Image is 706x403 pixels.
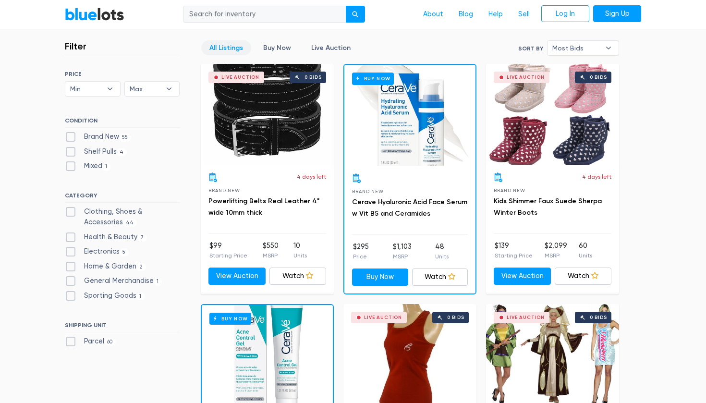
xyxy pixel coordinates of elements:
[344,65,475,166] a: Buy Now
[545,251,567,260] p: MSRP
[65,322,180,332] h6: SHIPPING UNIT
[451,5,481,24] a: Blog
[303,40,359,55] a: Live Auction
[304,75,322,80] div: 0 bids
[102,163,110,171] span: 1
[221,75,259,80] div: Live Auction
[494,268,551,285] a: View Auction
[511,5,537,24] a: Sell
[481,5,511,24] a: Help
[447,315,464,320] div: 0 bids
[269,268,327,285] a: Watch
[415,5,451,24] a: About
[579,251,592,260] p: Units
[593,5,641,23] a: Sign Up
[598,41,619,55] b: ▾
[65,147,127,157] label: Shelf Pulls
[507,75,545,80] div: Live Auction
[65,71,180,77] h6: PRICE
[201,64,334,165] a: Live Auction 0 bids
[208,197,319,217] a: Powerlifting Belts Real Leather 4" wide 10mm thick
[293,251,307,260] p: Units
[293,241,307,260] li: 10
[518,44,543,53] label: Sort By
[154,278,162,286] span: 1
[590,315,607,320] div: 0 bids
[65,246,129,257] label: Electronics
[495,241,533,260] li: $139
[552,41,600,55] span: Most Bids
[435,242,449,261] li: 48
[208,268,266,285] a: View Auction
[486,64,619,165] a: Live Auction 0 bids
[364,315,402,320] div: Live Auction
[201,40,251,55] a: All Listings
[209,241,247,260] li: $99
[136,263,146,271] span: 2
[100,82,120,96] b: ▾
[495,251,533,260] p: Starting Price
[393,252,412,261] p: MSRP
[541,5,589,23] a: Log In
[65,161,110,171] label: Mixed
[545,241,567,260] li: $2,099
[353,252,369,261] p: Price
[435,252,449,261] p: Units
[352,198,467,218] a: Cerave Hyaluronic Acid Face Serum w Vit B5 and Ceramides
[579,241,592,260] li: 60
[130,82,161,96] span: Max
[65,336,116,347] label: Parcel
[65,117,180,128] h6: CONDITION
[65,192,180,203] h6: CATEGORY
[65,207,180,227] label: Clothing, Shoes & Accessories
[555,268,612,285] a: Watch
[255,40,299,55] a: Buy Now
[208,188,240,193] span: Brand New
[136,293,145,300] span: 1
[582,172,611,181] p: 4 days left
[65,132,131,142] label: Brand New
[297,172,326,181] p: 4 days left
[65,276,162,286] label: General Merchandise
[65,40,86,52] h3: Filter
[263,251,279,260] p: MSRP
[70,82,102,96] span: Min
[507,315,545,320] div: Live Auction
[65,291,145,301] label: Sporting Goods
[120,248,129,256] span: 5
[65,261,146,272] label: Home & Garden
[590,75,607,80] div: 0 bids
[117,148,127,156] span: 4
[183,6,346,23] input: Search for inventory
[65,7,124,21] a: BlueLots
[123,219,137,227] span: 44
[352,73,394,85] h6: Buy Now
[104,338,116,346] span: 60
[393,242,412,261] li: $1,103
[352,189,383,194] span: Brand New
[159,82,179,96] b: ▾
[412,269,468,286] a: Watch
[352,269,408,286] a: Buy Now
[65,232,147,243] label: Health & Beauty
[353,242,369,261] li: $295
[494,197,602,217] a: Kids Shimmer Faux Suede Sherpa Winter Boots
[209,313,251,325] h6: Buy Now
[119,134,131,141] span: 55
[263,241,279,260] li: $550
[209,251,247,260] p: Starting Price
[137,234,147,242] span: 7
[494,188,525,193] span: Brand New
